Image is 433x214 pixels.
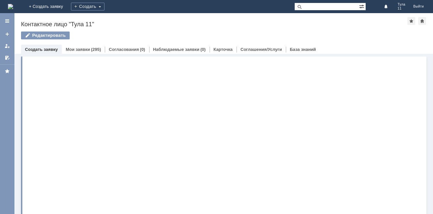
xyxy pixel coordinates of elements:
div: Добавить в избранное [407,17,415,25]
a: Карточка [214,47,233,52]
div: (0) [200,47,206,52]
span: Расширенный поиск [359,3,366,9]
a: Мои заявки [2,41,12,51]
a: Наблюдаемые заявки [153,47,199,52]
div: Создать [71,3,104,11]
div: Сделать домашней страницей [418,17,426,25]
div: (295) [91,47,101,52]
a: Перейти на домашнюю страницу [8,4,13,9]
div: (0) [140,47,145,52]
div: Контактное лицо "Тула 11" [21,21,407,28]
span: 11 [398,7,405,11]
a: Создать заявку [25,47,58,52]
a: Согласования [109,47,139,52]
a: Соглашения/Услуги [240,47,282,52]
img: logo [8,4,13,9]
a: Создать заявку [2,29,12,39]
a: Мои заявки [66,47,90,52]
a: База знаний [290,47,316,52]
a: Мои согласования [2,53,12,63]
span: Тула [398,3,405,7]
